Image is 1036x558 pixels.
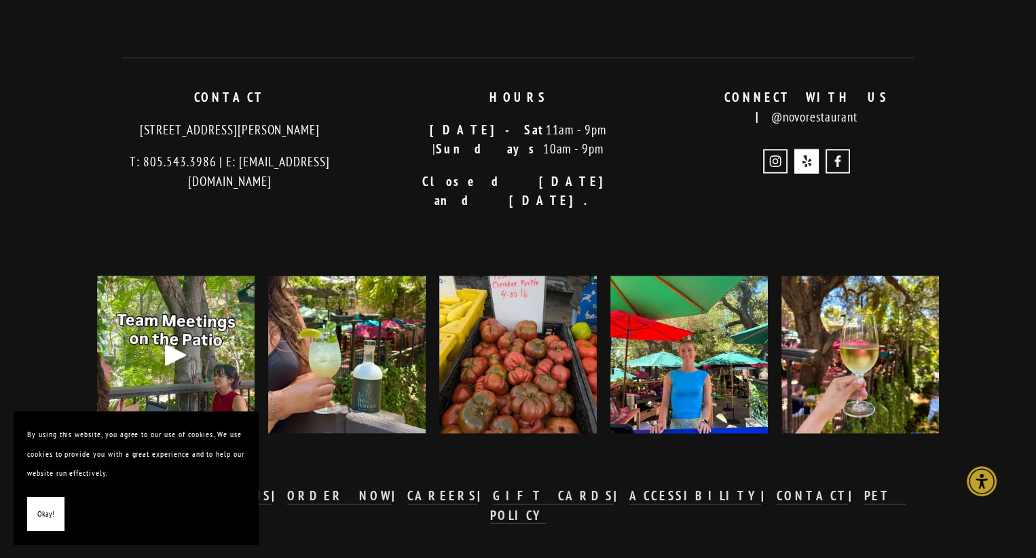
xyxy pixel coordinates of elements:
[268,276,426,434] img: Did you know that you can add SLO based @tobehonestbev's &quot;Focus&quot; CBD to any of our non-...
[614,487,629,504] strong: |
[761,487,777,504] strong: |
[386,120,651,159] p: 11am - 9pm | 10am - 9pm
[493,487,614,504] strong: GIFT CARDS
[287,487,392,505] a: ORDER NOW
[673,88,939,126] p: @novorestaurant
[407,487,478,505] a: CAREERS
[392,487,407,504] strong: |
[272,487,287,504] strong: |
[27,425,244,483] p: By using this website, you agree to our use of cookies. We use cookies to provide you with a grea...
[777,487,849,504] strong: CONTACT
[194,89,266,105] strong: CONTACT
[967,466,997,496] div: Accessibility Menu
[436,141,543,157] strong: Sundays
[781,257,939,453] img: Our featured white wine, Lubanzi Chenin Blanc, is as vibrant as its story: born from adventure an...
[477,487,493,504] strong: |
[97,152,363,191] p: T: 805.543.3986 | E: [EMAIL_ADDRESS][DOMAIN_NAME]
[629,487,761,504] strong: ACCESSIBILITY
[27,497,64,532] button: Okay!
[37,504,54,524] span: Okay!
[826,149,850,174] a: Novo Restaurant and Lounge
[493,487,614,505] a: GIFT CARDS
[490,487,906,523] strong: PET POLICY
[629,487,761,505] a: ACCESSIBILITY
[160,339,192,371] div: Play
[422,173,629,209] strong: Closed [DATE] and [DATE].
[97,120,363,140] p: [STREET_ADDRESS][PERSON_NAME]
[14,411,258,544] section: Cookie banner
[430,122,546,138] strong: [DATE]-Sat
[849,487,864,504] strong: |
[794,149,819,174] a: Yelp
[777,487,849,505] a: CONTACT
[287,487,392,504] strong: ORDER NOW
[763,149,788,174] a: Instagram
[610,257,768,453] img: Host Sam is staying cool under the umbrellas on this warm SLO day! ☀️
[489,89,547,105] strong: HOURS
[724,89,903,125] strong: CONNECT WITH US |
[439,250,597,460] img: Cherokee Purple tomatoes, known for their deep, dusky-rose color and rich, complex, and sweet fla...
[407,487,478,504] strong: CAREERS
